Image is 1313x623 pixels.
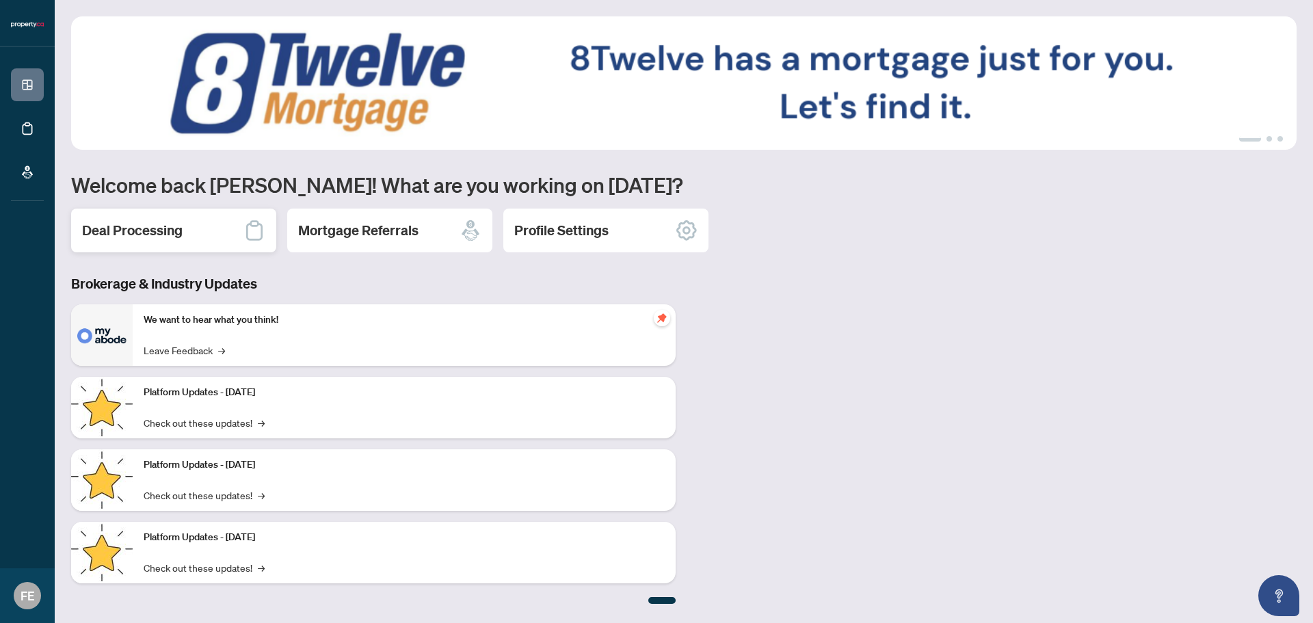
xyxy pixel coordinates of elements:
[71,449,133,511] img: Platform Updates - July 8, 2025
[71,274,676,293] h3: Brokerage & Industry Updates
[218,343,225,358] span: →
[258,488,265,503] span: →
[144,530,665,545] p: Platform Updates - [DATE]
[82,221,183,240] h2: Deal Processing
[144,313,665,328] p: We want to hear what you think!
[71,377,133,438] img: Platform Updates - July 21, 2025
[514,221,609,240] h2: Profile Settings
[258,415,265,430] span: →
[144,385,665,400] p: Platform Updates - [DATE]
[144,488,265,503] a: Check out these updates!→
[144,560,265,575] a: Check out these updates!→
[298,221,419,240] h2: Mortgage Referrals
[71,172,1297,198] h1: Welcome back [PERSON_NAME]! What are you working on [DATE]?
[1266,136,1272,142] button: 2
[1239,136,1261,142] button: 1
[144,415,265,430] a: Check out these updates!→
[21,586,35,605] span: FE
[654,310,670,326] span: pushpin
[71,522,133,583] img: Platform Updates - June 23, 2025
[71,16,1297,150] img: Slide 0
[144,343,225,358] a: Leave Feedback→
[1277,136,1283,142] button: 3
[144,458,665,473] p: Platform Updates - [DATE]
[11,21,44,29] img: logo
[1258,575,1299,616] button: Open asap
[258,560,265,575] span: →
[71,304,133,366] img: We want to hear what you think!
